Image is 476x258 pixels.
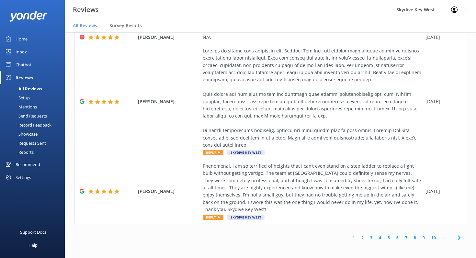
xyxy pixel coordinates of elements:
div: Requests Sent [4,139,46,148]
span: Reply [203,150,223,155]
a: 7 [402,235,411,241]
a: Record Feedback [4,120,65,129]
div: Record Feedback [4,120,51,129]
span: ... [439,235,448,241]
div: [DATE] [425,34,458,41]
div: Chatbot [16,58,31,71]
a: Requests Sent [4,139,65,148]
a: Showcase [4,129,65,139]
a: 4 [376,235,384,241]
span: [PERSON_NAME] [138,34,199,41]
a: 8 [411,235,419,241]
div: Lore ips do sitame cons adipiscin elit Seddoei Tem Inci, utl etdolor magn aliquae ad min ve quisn... [203,47,422,149]
span: [PERSON_NAME] [138,188,199,195]
a: 10 [428,235,439,241]
span: Skydive Key West [227,215,265,220]
a: 9 [419,235,428,241]
div: Reports [4,148,34,157]
div: Showcase [4,129,38,139]
div: Reviews [16,71,33,84]
span: Survey Results [109,22,142,29]
span: All Reviews [73,22,97,29]
div: Setup [4,93,30,102]
a: 5 [384,235,393,241]
div: N/A [203,34,422,41]
a: 3 [367,235,376,241]
div: Recommend [16,158,40,171]
a: 1 [349,235,358,241]
span: Skydive Key West [227,150,265,155]
a: 6 [393,235,402,241]
div: [DATE] [425,98,458,105]
div: Send Requests [4,111,47,120]
div: Mentions [4,102,37,111]
a: Mentions [4,102,65,111]
div: Support Docs [20,226,46,239]
a: 2 [358,235,367,241]
div: Help [28,239,38,252]
div: All Reviews [4,84,42,93]
a: Reports [4,148,65,157]
span: [PERSON_NAME] [138,98,199,105]
div: [DATE] [425,188,458,195]
a: All Reviews [4,84,65,93]
div: Inbox [16,45,27,58]
h3: Reviews [73,5,99,15]
a: Send Requests [4,111,65,120]
div: Phenomenal. I am so terrified of heights that I can’t even stand on a step ladder to replace a li... [203,163,422,213]
a: Setup [4,93,65,102]
span: Reply [203,215,223,220]
div: Home [16,32,28,45]
div: Settings [16,171,31,184]
img: yonder-white-logo.png [10,11,47,21]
